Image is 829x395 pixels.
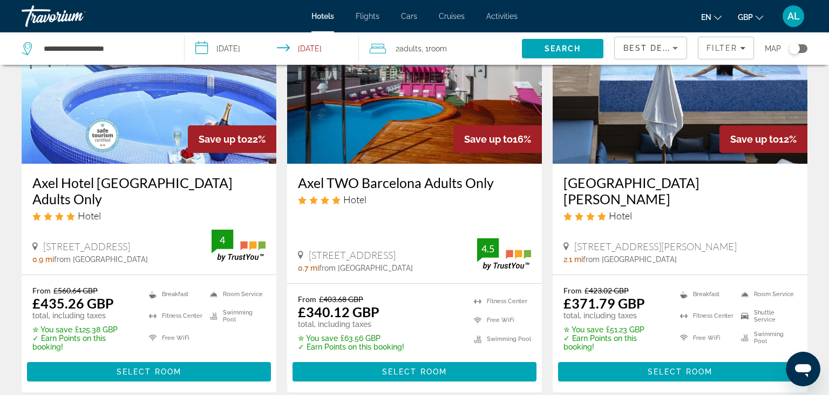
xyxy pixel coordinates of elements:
[298,320,404,329] p: total, including taxes
[27,365,271,377] a: Select Room
[558,365,802,377] a: Select Room
[563,175,797,207] a: [GEOGRAPHIC_DATA][PERSON_NAME]
[585,286,629,295] del: £423.02 GBP
[563,255,583,264] span: 2.1 mi
[298,334,338,343] span: ✮ You save
[212,230,266,262] img: TrustYou guest rating badge
[32,325,72,334] span: ✮ You save
[464,133,513,145] span: Save up to
[298,294,316,304] span: From
[382,367,447,376] span: Select Room
[468,313,531,327] li: Free WiFi
[298,264,319,272] span: 0.7 mi
[648,367,712,376] span: Select Room
[32,210,266,222] div: 4 star Hotel
[205,308,266,324] li: Swimming Pool
[583,255,677,264] span: from [GEOGRAPHIC_DATA]
[32,295,114,311] ins: £435.26 GBP
[293,362,536,381] button: Select Room
[563,295,645,311] ins: £371.79 GBP
[422,41,447,56] span: , 1
[311,12,334,21] span: Hotels
[736,330,797,346] li: Swimming Pool
[563,210,797,222] div: 4 star Hotel
[786,352,820,386] iframe: Button to launch messaging window
[675,308,736,324] li: Fitness Center
[787,11,800,22] span: AL
[730,133,779,145] span: Save up to
[144,308,205,324] li: Fitness Center
[439,12,465,21] a: Cruises
[558,362,802,381] button: Select Room
[298,343,404,351] p: ✓ Earn Points on this booking!
[32,311,135,320] p: total, including taxes
[609,210,632,222] span: Hotel
[623,42,678,55] mat-select: Sort by
[32,286,51,295] span: From
[698,37,754,59] button: Filters
[205,286,266,302] li: Room Service
[429,44,447,53] span: Room
[53,286,98,295] del: £560.64 GBP
[522,39,603,58] button: Search
[719,125,807,153] div: 12%
[563,334,667,351] p: ✓ Earn Points on this booking!
[563,311,667,320] p: total, including taxes
[399,44,422,53] span: Adults
[32,325,135,334] p: £125.38 GBP
[298,304,379,320] ins: £340.12 GBP
[701,9,722,25] button: Change language
[736,308,797,324] li: Shuttle Service
[32,334,135,351] p: ✓ Earn Points on this booking!
[738,9,763,25] button: Change currency
[293,365,536,377] a: Select Room
[396,41,422,56] span: 2
[706,44,737,52] span: Filter
[144,286,205,302] li: Breakfast
[701,13,711,22] span: en
[32,175,266,207] a: Axel Hotel [GEOGRAPHIC_DATA] Adults Only
[32,255,54,264] span: 0.9 mi
[563,325,667,334] p: £51.23 GBP
[468,332,531,346] li: Swimming Pool
[319,264,413,272] span: from [GEOGRAPHIC_DATA]
[477,242,499,255] div: 4.5
[477,238,531,270] img: TrustYou guest rating badge
[309,249,396,261] span: [STREET_ADDRESS]
[78,210,101,222] span: Hotel
[468,294,531,308] li: Fitness Center
[22,2,130,30] a: Travorium
[212,233,233,246] div: 4
[623,44,679,52] span: Best Deals
[563,286,582,295] span: From
[781,44,807,53] button: Toggle map
[54,255,148,264] span: from [GEOGRAPHIC_DATA]
[117,367,181,376] span: Select Room
[43,41,168,57] input: Search hotel destination
[298,175,531,191] a: Axel TWO Barcelona Adults Only
[736,286,797,302] li: Room Service
[343,193,366,205] span: Hotel
[27,362,271,381] button: Select Room
[675,286,736,302] li: Breakfast
[356,12,379,21] a: Flights
[144,330,205,346] li: Free WiFi
[188,125,276,153] div: 22%
[298,334,404,343] p: £63.56 GBP
[486,12,518,21] a: Activities
[779,5,807,28] button: User Menu
[185,32,358,65] button: Select check in and out date
[574,240,737,252] span: [STREET_ADDRESS][PERSON_NAME]
[563,325,603,334] span: ✮ You save
[545,44,581,53] span: Search
[401,12,417,21] a: Cars
[199,133,247,145] span: Save up to
[319,294,363,304] del: £403.68 GBP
